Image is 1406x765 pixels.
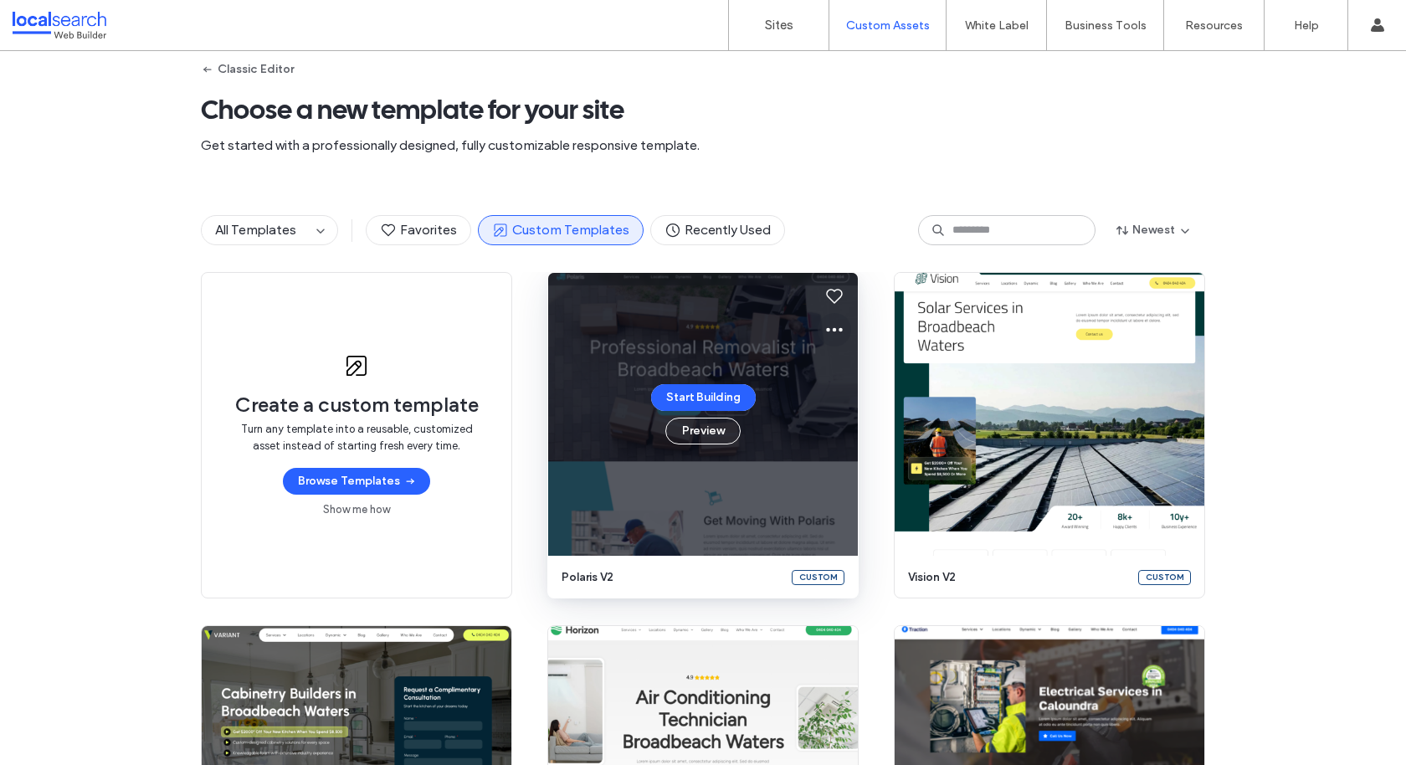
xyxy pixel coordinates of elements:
span: Choose a new template for your site [201,93,1205,126]
button: Browse Templates [283,468,430,495]
div: Custom [1138,570,1191,585]
span: vision v2 [908,569,1128,586]
button: Newest [1102,217,1205,244]
span: Recently Used [665,221,771,239]
button: Preview [665,418,741,444]
div: Custom [792,570,844,585]
button: Favorites [366,215,471,245]
span: Create a custom template [235,393,479,418]
button: Start Building [651,384,756,411]
button: Classic Editor [201,56,294,83]
span: Help [38,12,73,27]
label: Business Tools [1065,18,1147,33]
button: Custom Templates [478,215,644,245]
span: Custom Templates [492,221,629,239]
button: All Templates [202,216,310,244]
button: Recently Used [650,215,785,245]
label: Resources [1185,18,1243,33]
span: Get started with a professionally designed, fully customizable responsive template. [201,136,1205,155]
span: Favorites [380,221,457,239]
span: Turn any template into a reusable, customized asset instead of starting fresh every time. [235,421,478,454]
a: Show me how [323,501,390,518]
span: All Templates [215,222,296,238]
label: Custom Assets [846,18,930,33]
span: polaris v2 [562,569,782,586]
label: Sites [765,18,793,33]
label: White Label [965,18,1029,33]
label: Help [1294,18,1319,33]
